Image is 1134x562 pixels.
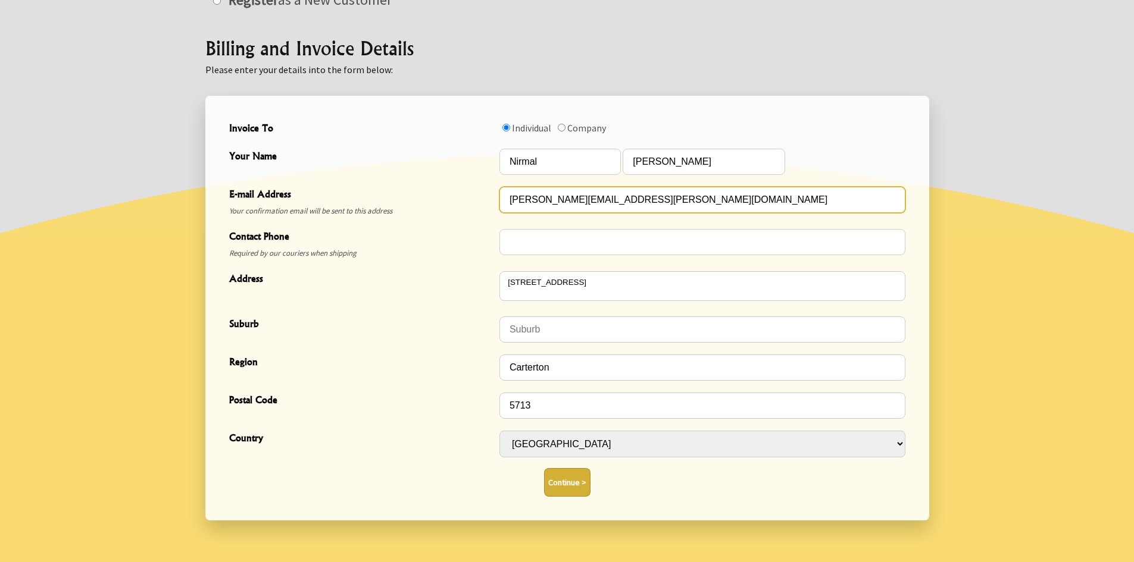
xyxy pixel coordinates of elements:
[229,246,493,260] span: Required by our couriers when shipping
[229,271,493,288] span: Address
[229,149,493,166] span: Your Name
[558,124,566,131] input: Invoice To
[567,122,606,134] label: Company
[512,122,551,134] label: Individual
[502,124,510,131] input: Invoice To
[205,62,929,77] p: Please enter your details into the form below:
[229,431,493,448] span: Country
[499,431,905,457] select: Country
[229,393,493,410] span: Postal Code
[499,316,905,343] input: Suburb
[229,204,493,218] span: Your confirmation email will be sent to this address
[499,229,905,255] input: Contact Phone
[499,393,905,419] input: Postal Code
[499,271,905,301] textarea: Address
[229,316,493,334] span: Suburb
[229,354,493,372] span: Region
[205,34,929,62] h2: Billing and Invoice Details
[229,187,493,204] span: E-mail Address
[229,121,493,138] span: Invoice To
[544,468,591,497] button: Continue >
[499,354,905,381] input: Region
[499,149,621,175] input: Your Name
[499,187,905,213] input: E-mail Address
[623,149,785,175] input: Your Name
[229,229,493,246] span: Contact Phone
